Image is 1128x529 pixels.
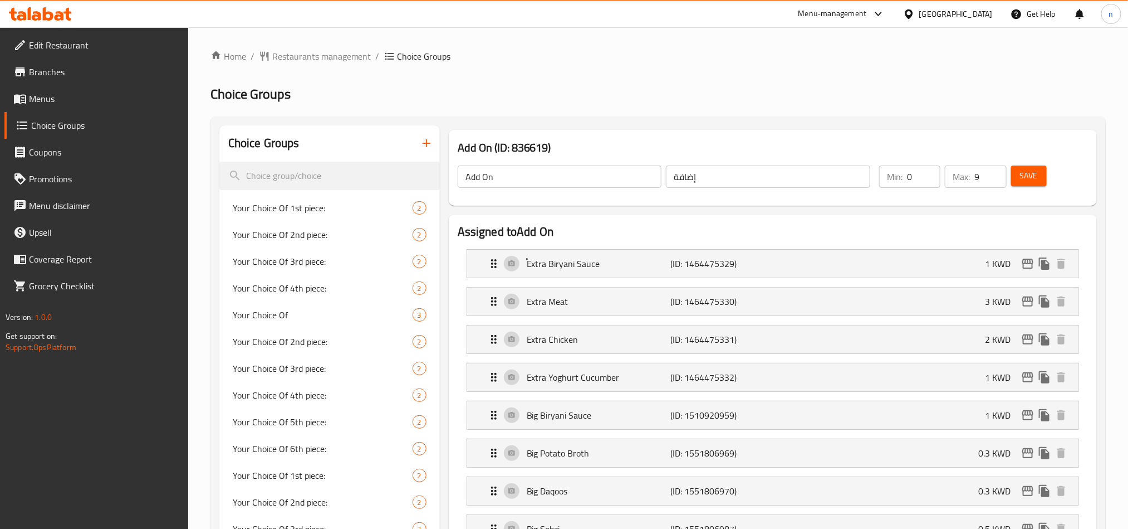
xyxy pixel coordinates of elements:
[413,444,426,454] span: 2
[458,321,1088,358] li: Expand
[1053,407,1070,424] button: delete
[670,295,766,308] p: (ID: 1464475330)
[219,221,440,248] div: Your Choice Of 2nd piece:2
[233,362,413,375] span: Your Choice Of 3rd piece:
[1019,369,1036,386] button: edit
[527,371,670,384] p: Extra Yoghurt Cucumber
[458,434,1088,472] li: Expand
[1036,255,1053,272] button: duplicate
[233,442,413,455] span: Your Choice Of 6th piece:
[1053,445,1070,462] button: delete
[458,358,1088,396] li: Expand
[29,38,179,52] span: Edit Restaurant
[413,230,426,240] span: 2
[467,401,1078,429] div: Expand
[467,288,1078,316] div: Expand
[458,139,1088,157] h3: Add On (ID: 836619)
[978,447,1019,460] p: 0.3 KWD
[219,435,440,462] div: Your Choice Of 6th piece:2
[467,326,1078,353] div: Expand
[219,462,440,489] div: Your Choice Of 1st piece:2
[413,308,426,322] div: Choices
[233,389,413,402] span: Your Choice Of 4th piece:
[458,224,1088,240] h2: Assigned to Add On
[4,273,188,299] a: Grocery Checklist
[219,328,440,355] div: Your Choice Of 2nd piece:2
[413,310,426,321] span: 3
[919,8,993,20] div: [GEOGRAPHIC_DATA]
[233,469,413,482] span: Your Choice Of 1st piece:
[29,145,179,159] span: Coupons
[467,439,1078,467] div: Expand
[458,245,1088,283] li: Expand
[1053,369,1070,386] button: delete
[1053,331,1070,348] button: delete
[219,195,440,221] div: Your Choice Of 1st piece:2
[219,382,440,409] div: Your Choice Of 4th piece:2
[4,192,188,219] a: Menu disclaimer
[259,50,371,63] a: Restaurants management
[670,447,766,460] p: (ID: 1551806969)
[233,335,413,348] span: Your Choice Of 2nd piece:
[985,295,1019,308] p: 3 KWD
[413,362,426,375] div: Choices
[4,219,188,246] a: Upsell
[29,279,179,293] span: Grocery Checklist
[413,470,426,481] span: 2
[458,283,1088,321] li: Expand
[31,119,179,132] span: Choice Groups
[413,363,426,374] span: 2
[1019,255,1036,272] button: edit
[1053,483,1070,499] button: delete
[985,409,1019,422] p: 1 KWD
[953,170,970,183] p: Max:
[29,226,179,239] span: Upsell
[219,355,440,382] div: Your Choice Of 3rd piece:2
[670,371,766,384] p: (ID: 1464475332)
[398,50,451,63] span: Choice Groups
[413,228,426,241] div: Choices
[670,409,766,422] p: (ID: 1510920959)
[4,246,188,273] a: Coverage Report
[233,308,413,322] span: Your Choice Of
[272,50,371,63] span: Restaurants management
[219,162,440,190] input: search
[29,172,179,186] span: Promotions
[670,484,766,498] p: (ID: 1551806970)
[210,81,291,106] span: Choice Groups
[413,496,426,509] div: Choices
[458,472,1088,510] li: Expand
[413,255,426,268] div: Choices
[6,340,76,355] a: Support.OpsPlatform
[1036,293,1053,310] button: duplicate
[985,371,1019,384] p: 1 KWD
[4,59,188,85] a: Branches
[219,409,440,435] div: Your Choice Of 5th piece:2
[978,484,1019,498] p: 0.3 KWD
[1019,407,1036,424] button: edit
[527,484,670,498] p: Big Daqoos
[233,228,413,241] span: Your Choice Of 2nd piece:
[413,337,426,347] span: 2
[413,389,426,402] div: Choices
[527,409,670,422] p: Big Biryani Sauce
[219,302,440,328] div: Your Choice Of3
[985,333,1019,346] p: 2 KWD
[219,489,440,516] div: Your Choice Of 2nd piece:2
[1036,407,1053,424] button: duplicate
[413,201,426,215] div: Choices
[376,50,380,63] li: /
[35,310,52,324] span: 1.0.0
[413,256,426,267] span: 2
[1019,483,1036,499] button: edit
[233,255,413,268] span: Your Choice Of 3rd piece:
[413,415,426,429] div: Choices
[219,248,440,275] div: Your Choice Of 3rd piece:2
[413,442,426,455] div: Choices
[413,335,426,348] div: Choices
[413,497,426,508] span: 2
[413,203,426,213] span: 2
[210,50,1106,63] nav: breadcrumb
[210,50,246,63] a: Home
[1109,8,1114,20] span: n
